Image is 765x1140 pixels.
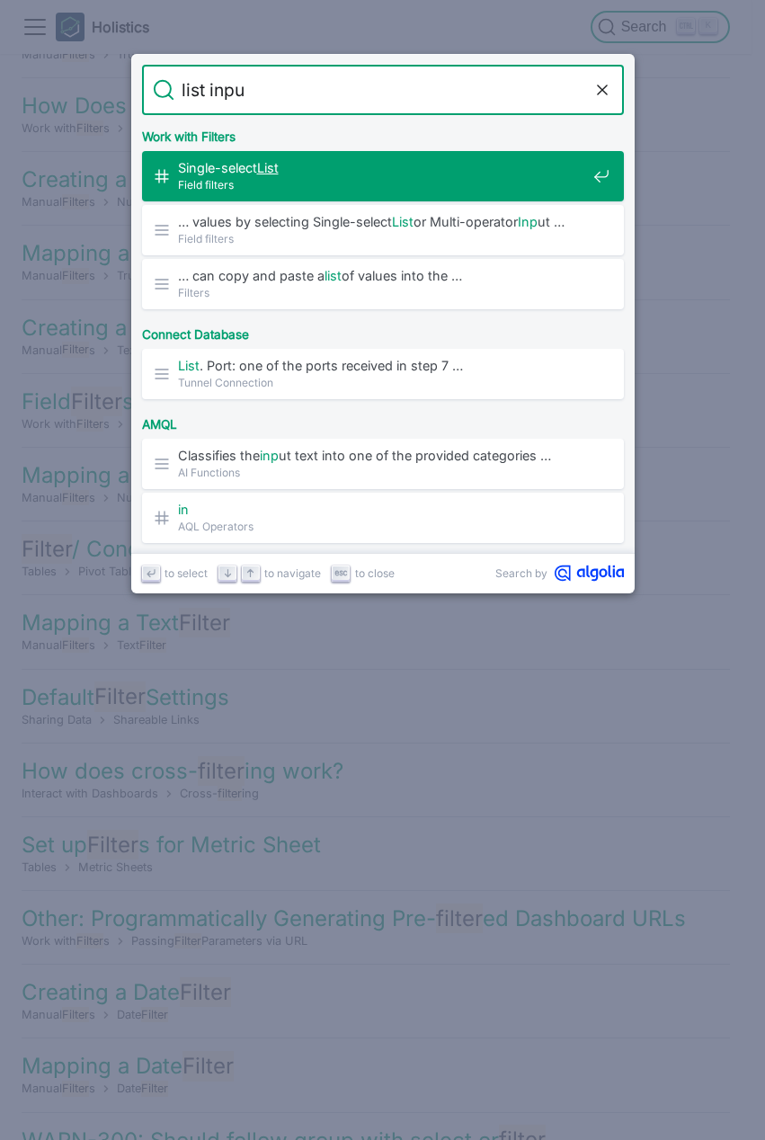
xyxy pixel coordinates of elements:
a: Classifies theinput text into one of the provided categories …AI Functions [142,439,624,489]
mark: in [178,502,189,517]
span: AQL Operators [178,518,586,535]
mark: inp [260,448,279,463]
svg: Escape key [334,566,348,580]
mark: List [257,160,279,175]
input: Search docs [174,65,592,115]
a: List. Port: one of the ports received in step 7 …Tunnel Connection [142,349,624,399]
span: Tunnel Connection [178,374,586,391]
span: AI Functions [178,464,586,481]
a: … can copy and paste alistof values into the …Filters [142,259,624,309]
button: Clear the query [592,79,613,101]
span: Field filters [178,176,586,193]
span: Search by [495,565,547,582]
div: Connect Database [138,313,627,349]
span: Classifies the ut text into one of the provided categories … [178,447,586,464]
mark: list [325,268,342,283]
svg: Enter key [144,566,157,580]
div: Work with Filters [138,115,627,151]
mark: List [392,214,414,229]
span: . Port: one of the ports received in step 7 … [178,357,586,374]
mark: Inp [518,214,538,229]
span: … values by selecting Single-select or Multi-operator ut … [178,213,586,230]
span: … can copy and paste a of values into the … [178,267,586,284]
a: Single-selectList​Field filters [142,151,624,201]
mark: List [178,358,200,373]
a: … values by selecting Single-selectListor Multi-operatorInput …Field filters [142,205,624,255]
div: Visualizations [138,547,627,583]
span: to navigate [264,565,321,582]
svg: Algolia [555,565,624,582]
span: to close [355,565,395,582]
span: to select [165,565,208,582]
svg: Arrow down [221,566,235,580]
svg: Arrow up [244,566,257,580]
a: Search byAlgolia [495,565,624,582]
span: Filters [178,284,586,301]
a: inAQL Operators [142,493,624,543]
span: Field filters [178,230,586,247]
div: AMQL [138,403,627,439]
span: Single-select ​ [178,159,586,176]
